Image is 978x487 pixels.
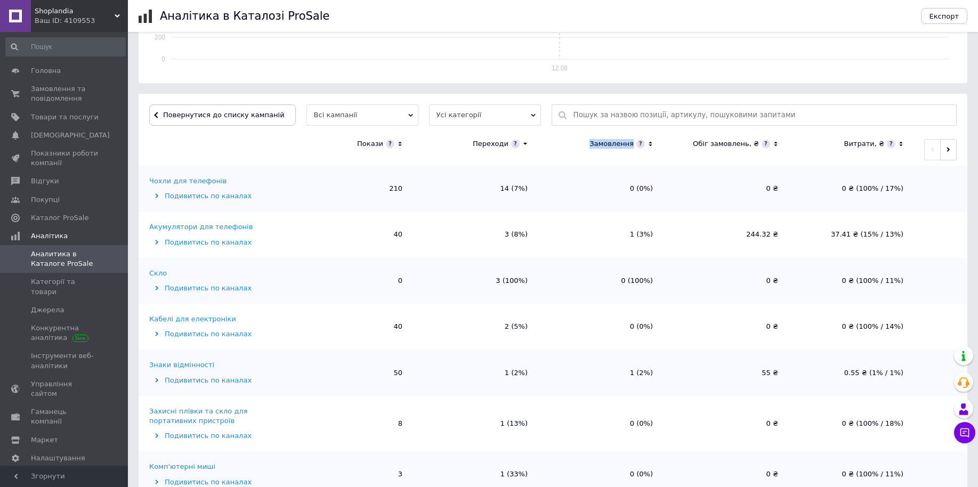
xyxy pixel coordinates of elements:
[31,84,99,103] span: Замовлення та повідомлення
[929,12,959,20] span: Експорт
[31,453,85,463] span: Налаштування
[5,37,126,56] input: Пошук
[789,166,914,212] td: 0 ₴ (100% / 17%)
[288,396,413,452] td: 8
[552,64,568,72] text: 12.08
[288,166,413,212] td: 210
[35,6,115,16] span: Shoplandia
[160,10,329,22] h1: Аналітика в Каталозі ProSale
[31,176,59,186] span: Відгуки
[155,34,165,41] text: 200
[789,304,914,350] td: 0 ₴ (100% / 14%)
[149,104,296,126] button: Повернутися до списку кампаній
[413,258,538,304] td: 3 (100%)
[538,304,664,350] td: 0 (0%)
[413,166,538,212] td: 14 (7%)
[161,55,165,63] text: 0
[538,166,664,212] td: 0 (0%)
[413,396,538,452] td: 1 (13%)
[31,323,99,343] span: Конкурентна аналітика
[538,212,664,257] td: 1 (3%)
[789,212,914,257] td: 37.41 ₴ (15% / 13%)
[149,376,285,385] div: Подивитись по каналах
[149,360,214,370] div: Знаки відмінності
[31,195,60,205] span: Покупці
[31,66,61,76] span: Головна
[149,222,253,232] div: Акумулятори для телефонів
[149,329,285,339] div: Подивитись по каналах
[149,462,215,472] div: Комп'ютерні миші
[413,350,538,395] td: 1 (2%)
[357,139,383,149] div: Покази
[31,379,99,399] span: Управління сайтом
[31,131,110,140] span: [DEMOGRAPHIC_DATA]
[473,139,508,149] div: Переходи
[306,104,418,126] span: Всі кампанії
[149,238,285,247] div: Подивитись по каналах
[31,149,99,168] span: Показники роботи компанії
[288,258,413,304] td: 0
[31,213,88,223] span: Каталог ProSale
[149,407,285,426] div: Захисні плівки та скло для портативних пристроїв
[31,305,64,315] span: Джерела
[538,396,664,452] td: 0 (0%)
[954,422,975,443] button: Чат з покупцем
[664,350,789,395] td: 55 ₴
[664,212,789,257] td: 244.32 ₴
[288,304,413,350] td: 40
[844,139,884,149] div: Витрати, ₴
[31,249,99,269] span: Аналитика в Каталоге ProSale
[149,191,285,201] div: Подивитись по каналах
[413,212,538,257] td: 3 (8%)
[693,139,759,149] div: Обіг замовлень, ₴
[288,350,413,395] td: 50
[31,407,99,426] span: Гаманець компанії
[31,435,58,445] span: Маркет
[31,351,99,370] span: Інструменти веб-аналітики
[589,139,634,149] div: Замовлення
[149,283,285,293] div: Подивитись по каналах
[31,277,99,296] span: Категорії та товари
[789,396,914,452] td: 0 ₴ (100% / 18%)
[921,8,968,24] button: Експорт
[429,104,541,126] span: Усі категорії
[789,258,914,304] td: 0 ₴ (100% / 11%)
[538,258,664,304] td: 0 (100%)
[35,16,128,26] div: Ваш ID: 4109553
[664,166,789,212] td: 0 ₴
[149,269,167,278] div: Скло
[149,477,285,487] div: Подивитись по каналах
[31,112,99,122] span: Товари та послуги
[664,396,789,452] td: 0 ₴
[664,258,789,304] td: 0 ₴
[288,212,413,257] td: 40
[149,431,285,441] div: Подивитись по каналах
[149,176,227,186] div: Чохли для телефонів
[573,105,951,125] input: Пошук за назвою позиції, артикулу, пошуковими запитами
[664,304,789,350] td: 0 ₴
[163,111,285,119] span: Повернутися до списку кампаній
[149,314,236,324] div: Кабелі для електроніки
[413,304,538,350] td: 2 (5%)
[31,231,68,241] span: Аналітика
[789,350,914,395] td: 0.55 ₴ (1% / 1%)
[538,350,664,395] td: 1 (2%)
